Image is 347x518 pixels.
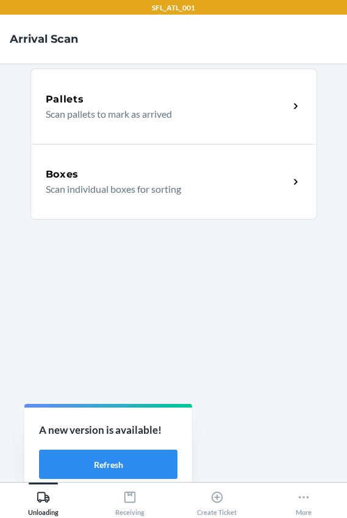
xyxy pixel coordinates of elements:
[115,486,145,516] div: Receiving
[46,107,279,121] p: Scan pallets to mark as arrived
[30,144,317,220] a: BoxesScan individual boxes for sorting
[39,422,177,438] p: A new version is available!
[10,31,78,47] h4: Arrival Scan
[30,68,317,144] a: PalletsScan pallets to mark as arrived
[28,486,59,516] div: Unloading
[260,483,347,516] button: More
[152,2,195,13] p: SFL_ATL_001
[197,486,237,516] div: Create Ticket
[46,92,84,107] h5: Pallets
[39,450,177,479] button: Refresh
[87,483,173,516] button: Receiving
[296,486,312,516] div: More
[174,483,260,516] button: Create Ticket
[46,182,279,196] p: Scan individual boxes for sorting
[46,167,79,182] h5: Boxes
